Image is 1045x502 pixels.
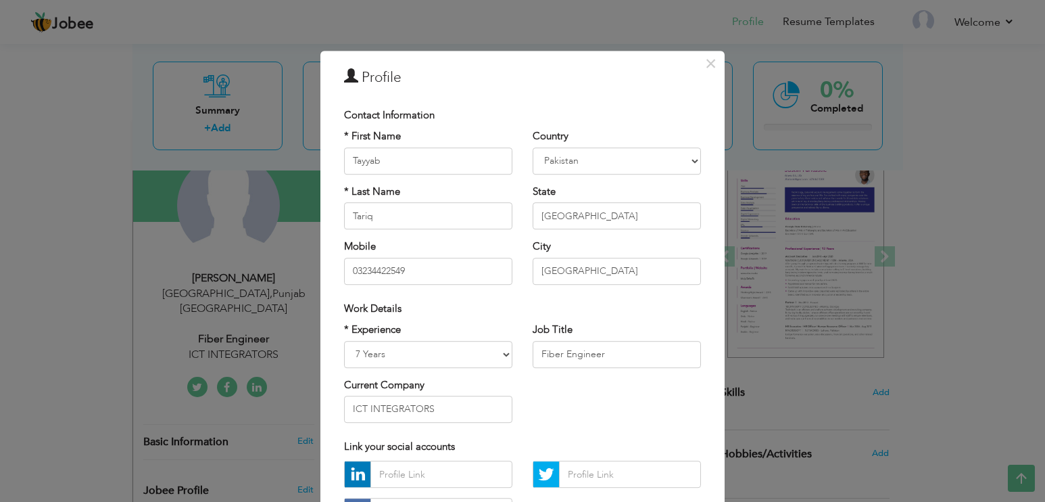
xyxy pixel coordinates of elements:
label: City [533,239,551,254]
h3: Profile [344,68,701,88]
label: Job Title [533,323,573,337]
label: Mobile [344,239,376,254]
img: Twitter [533,462,559,488]
input: Profile Link [370,461,512,488]
input: Profile Link [559,461,701,488]
label: Current Company [344,378,424,392]
label: State [533,185,556,199]
button: Close [700,53,721,74]
span: Link your social accounts [344,440,455,453]
label: * Last Name [344,185,400,199]
label: * Experience [344,323,401,337]
label: * First Name [344,130,401,144]
label: Country [533,130,568,144]
span: Contact Information [344,108,435,122]
span: × [705,51,716,76]
span: Work Details [344,302,402,315]
img: linkedin [345,462,370,488]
